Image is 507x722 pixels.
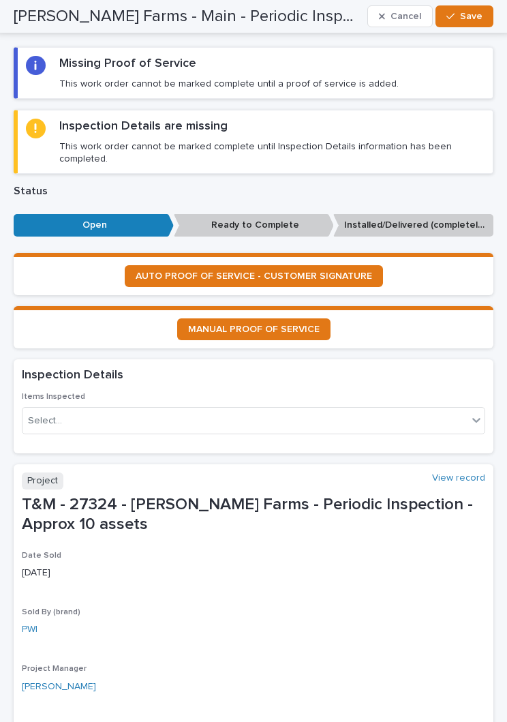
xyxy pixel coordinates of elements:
span: Items Inspected [22,393,85,401]
a: MANUAL PROOF OF SERVICE [177,318,331,340]
span: Save [460,10,482,22]
p: T&M - 27324 - [PERSON_NAME] Farms - Periodic Inspection - Approx 10 assets [22,495,485,535]
a: [PERSON_NAME] [22,680,96,694]
h2: Missing Proof of Service [59,56,196,72]
p: Status [14,185,493,198]
button: Cancel [367,5,433,27]
p: Installed/Delivered (completely done) [333,214,493,237]
a: View record [432,472,485,484]
p: Open [14,214,174,237]
p: [DATE] [22,566,485,580]
p: Project [22,472,63,490]
div: Select... [28,414,62,428]
a: AUTO PROOF OF SERVICE - CUSTOMER SIGNATURE [125,265,383,287]
span: Sold By (brand) [22,608,80,616]
span: Cancel [390,10,421,22]
span: MANUAL PROOF OF SERVICE [188,325,320,334]
h2: Inspection Details [22,367,123,384]
p: This work order cannot be marked complete until a proof of service is added. [59,78,399,90]
p: Ready to Complete [174,214,334,237]
p: This work order cannot be marked complete until Inspection Details information has been completed. [59,140,485,165]
h2: Inspection Details are missing [59,119,228,135]
button: Save [435,5,493,27]
span: Project Manager [22,665,87,673]
span: Date Sold [22,552,61,560]
a: PWI [22,622,37,637]
span: AUTO PROOF OF SERVICE - CUSTOMER SIGNATURE [136,271,372,281]
h2: Ferguson Farms - Main - Periodic Inspection - Approx 10 assets [14,7,362,27]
